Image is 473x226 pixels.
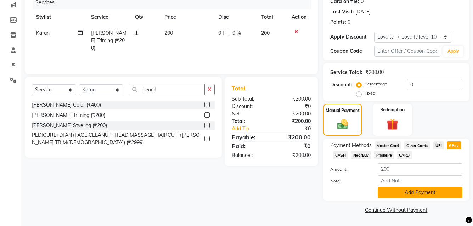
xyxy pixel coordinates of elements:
[91,30,126,51] span: [PERSON_NAME] Triming (₹200)
[271,118,316,125] div: ₹200.00
[330,8,354,16] div: Last Visit:
[261,30,270,36] span: 200
[32,131,202,146] div: PEDICURE+DTAN+FACE CLEANUP+HEAD MASSAGE HAIRCUT +[PERSON_NAME] TRIM([DEMOGRAPHIC_DATA]) (₹2999)
[160,9,214,25] th: Price
[129,84,205,95] input: Search or Scan
[226,103,271,110] div: Discount:
[271,152,316,159] div: ₹200.00
[232,85,248,92] span: Total
[32,9,87,25] th: Stylist
[36,30,50,36] span: Karan
[325,207,468,214] a: Continue Without Payment
[365,69,384,76] div: ₹200.00
[226,95,271,103] div: Sub Total:
[330,47,374,55] div: Coupon Code
[32,101,101,109] div: [PERSON_NAME] Color (₹400)
[131,9,160,25] th: Qty
[333,151,348,159] span: CASH
[325,166,372,173] label: Amount:
[87,9,131,25] th: Service
[135,30,138,36] span: 1
[404,141,430,149] span: Other Cards
[271,103,316,110] div: ₹0
[355,8,371,16] div: [DATE]
[226,125,278,132] a: Add Tip
[330,142,372,149] span: Payment Methods
[287,9,311,25] th: Action
[330,69,362,76] div: Service Total:
[330,33,374,41] div: Apply Discount
[351,151,371,159] span: NearBuy
[226,110,271,118] div: Net:
[378,175,462,186] input: Add Note
[271,142,316,150] div: ₹0
[378,187,462,198] button: Add Payment
[383,117,402,132] img: _gift.svg
[214,9,257,25] th: Disc
[374,46,440,57] input: Enter Offer / Coupon Code
[278,125,316,132] div: ₹0
[443,46,463,57] button: Apply
[380,107,405,113] label: Redemption
[325,178,372,184] label: Note:
[374,151,394,159] span: PhonePe
[226,118,271,125] div: Total:
[365,90,375,96] label: Fixed
[433,141,444,149] span: UPI
[32,122,107,129] div: [PERSON_NAME] Styeling (₹200)
[330,81,352,89] div: Discount:
[334,118,351,131] img: _cash.svg
[164,30,173,36] span: 200
[378,163,462,174] input: Amount
[348,18,350,26] div: 0
[447,141,461,149] span: GPay
[326,107,360,114] label: Manual Payment
[257,9,287,25] th: Total
[232,29,241,37] span: 0 %
[365,81,387,87] label: Percentage
[397,151,412,159] span: CARD
[271,95,316,103] div: ₹200.00
[32,112,105,119] div: [PERSON_NAME] Triming (₹200)
[226,133,271,141] div: Payable:
[226,142,271,150] div: Paid:
[330,18,346,26] div: Points:
[226,152,271,159] div: Balance :
[271,110,316,118] div: ₹200.00
[375,141,401,149] span: Master Card
[228,29,230,37] span: |
[271,133,316,141] div: ₹200.00
[218,29,225,37] span: 0 F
